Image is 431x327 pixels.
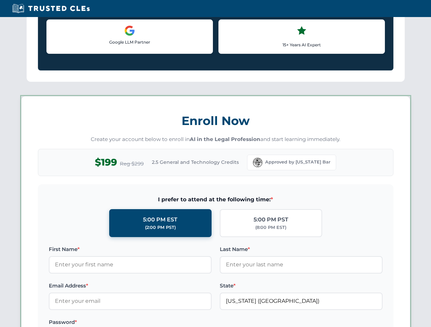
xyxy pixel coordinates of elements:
div: 5:00 PM PST [254,215,288,224]
label: Last Name [220,245,383,253]
img: Google [124,25,135,36]
img: Trusted CLEs [10,3,92,14]
img: Florida Bar [253,158,262,167]
div: 5:00 PM EST [143,215,177,224]
input: Enter your first name [49,256,212,273]
label: State [220,282,383,290]
p: Create your account below to enroll in and start learning immediately. [38,136,393,143]
div: (8:00 PM EST) [255,224,286,231]
span: $199 [95,155,117,170]
h3: Enroll Now [38,110,393,131]
span: Approved by [US_STATE] Bar [265,159,330,166]
label: Password [49,318,212,326]
span: Reg $299 [120,160,144,168]
p: 15+ Years AI Expert [224,42,379,48]
div: (2:00 PM PST) [145,224,176,231]
label: First Name [49,245,212,253]
span: I prefer to attend at the following time: [49,195,383,204]
span: 2.5 General and Technology Credits [152,158,239,166]
input: Enter your email [49,293,212,310]
label: Email Address [49,282,212,290]
p: Google LLM Partner [52,39,207,45]
strong: AI in the Legal Profession [190,136,260,142]
input: Enter your last name [220,256,383,273]
input: Florida (FL) [220,293,383,310]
